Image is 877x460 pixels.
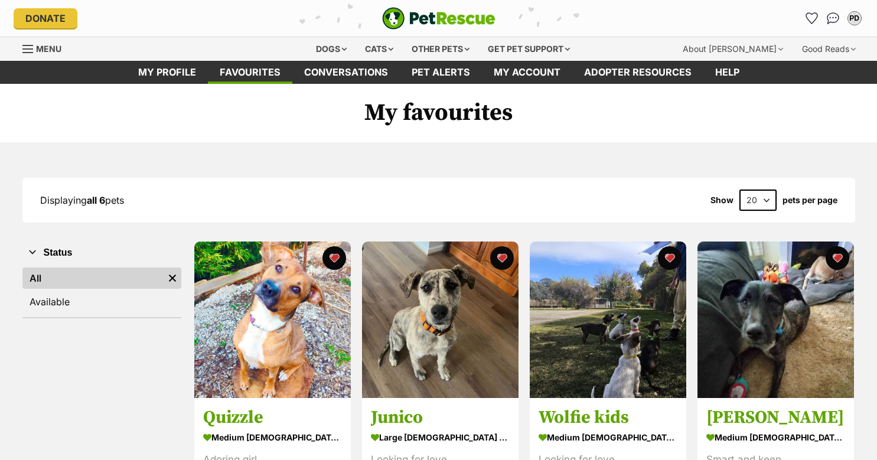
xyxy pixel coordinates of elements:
div: medium [DEMOGRAPHIC_DATA] Dog [706,429,845,446]
a: Help [703,61,751,84]
button: My account [845,9,864,28]
a: Menu [22,37,70,58]
div: Cats [357,37,402,61]
button: favourite [826,246,849,270]
h3: [PERSON_NAME] [706,407,845,429]
img: Junico [362,242,519,398]
img: logo-e224e6f780fb5917bec1dbf3a21bbac754714ae5b6737aabdf751b685950b380.svg [382,7,495,30]
div: medium [DEMOGRAPHIC_DATA] Dog [203,429,342,446]
div: large [DEMOGRAPHIC_DATA] Dog [371,429,510,446]
a: All [22,267,164,289]
span: Show [710,195,733,205]
a: My profile [126,61,208,84]
div: Status [22,265,181,317]
div: PD [849,12,860,24]
span: Displaying pets [40,194,124,206]
a: conversations [292,61,400,84]
a: Remove filter [164,267,181,289]
ul: Account quick links [803,9,864,28]
img: Reggie [697,242,854,398]
img: Wolfie kids [530,242,686,398]
button: favourite [322,246,346,270]
div: medium [DEMOGRAPHIC_DATA] Dog [539,429,677,446]
button: favourite [658,246,682,270]
div: Dogs [308,37,355,61]
h3: Quizzle [203,407,342,429]
a: Favourites [803,9,821,28]
strong: all 6 [87,194,105,206]
span: Menu [36,44,61,54]
button: Status [22,245,181,260]
h3: Junico [371,407,510,429]
label: pets per page [783,195,837,205]
button: favourite [490,246,514,270]
a: PetRescue [382,7,495,30]
a: Conversations [824,9,843,28]
a: My account [482,61,572,84]
h3: Wolfie kids [539,407,677,429]
a: Favourites [208,61,292,84]
div: Other pets [403,37,478,61]
a: Available [22,291,181,312]
div: Good Reads [794,37,864,61]
a: Donate [14,8,77,28]
img: Quizzle [194,242,351,398]
div: Get pet support [480,37,578,61]
a: Adopter resources [572,61,703,84]
img: chat-41dd97257d64d25036548639549fe6c8038ab92f7586957e7f3b1b290dea8141.svg [827,12,839,24]
a: Pet alerts [400,61,482,84]
div: About [PERSON_NAME] [674,37,791,61]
